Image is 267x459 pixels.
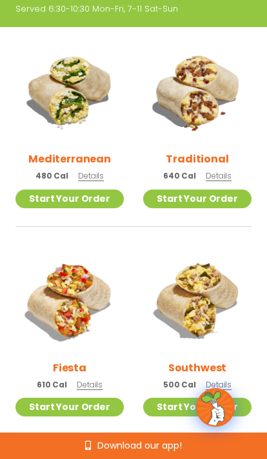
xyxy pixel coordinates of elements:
h2: Traditional [166,151,228,167]
img: Product photo for Southwest [143,246,252,355]
span: 500 Cal [163,379,196,391]
span: Details [206,170,232,181]
span: 640 Cal [163,170,196,182]
a: Start Your Order [15,398,124,416]
a: Start Your Order [15,190,124,208]
img: Product photo for Fiesta [15,246,124,355]
h2: Mediterranean [28,151,111,167]
h2: Southwest [168,360,227,376]
img: Product photo for Mediterranean Breakfast Burrito [15,37,124,146]
span: Details [206,379,232,390]
a: Start Your Order [143,398,252,416]
img: Product photo for Traditional [143,37,252,146]
a: Start Your Order [143,190,252,208]
span: Details [78,170,104,181]
h2: Fiesta [53,360,86,376]
p: Served 6:30-10:30 Mon-Fri, 7-11 Sat-Sun [15,3,241,15]
span: 480 Cal [35,170,68,182]
span: Download our app! [97,441,182,450]
a: Download our app! [85,441,182,450]
span: Details [77,379,103,390]
img: wpChatIcon [197,389,233,425]
span: 610 Cal [37,379,67,391]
